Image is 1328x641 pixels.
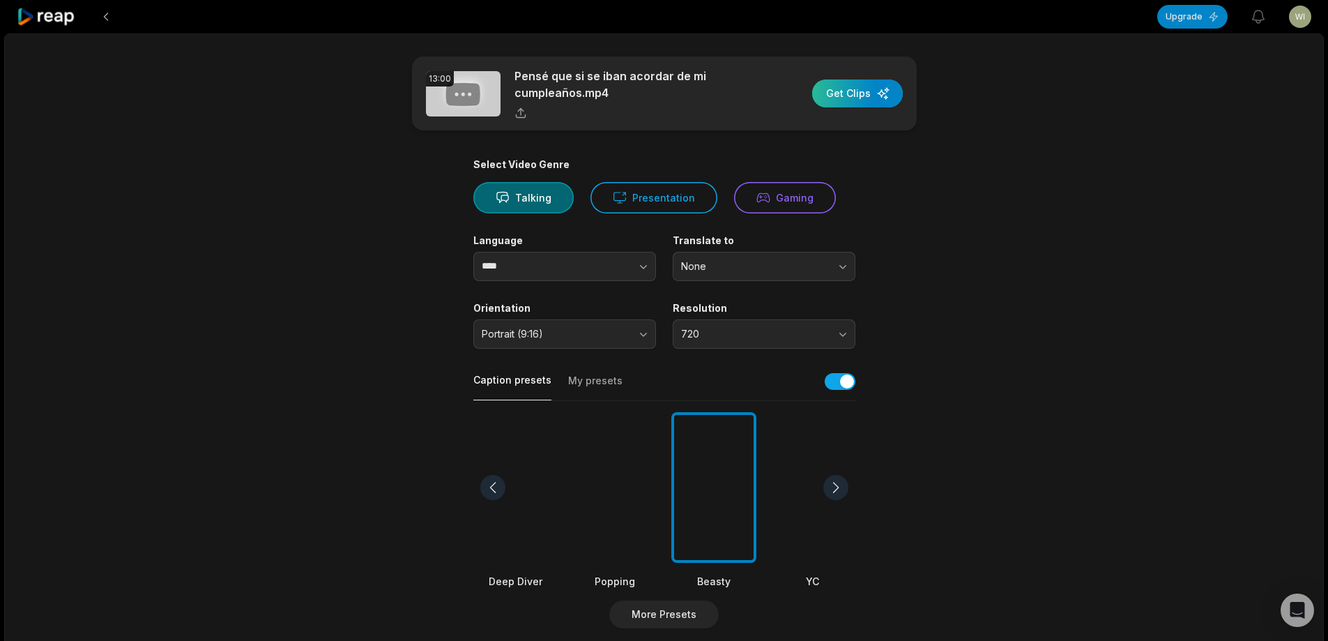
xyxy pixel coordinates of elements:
div: Deep Diver [473,574,558,589]
button: Talking [473,182,574,213]
span: None [681,260,827,273]
label: Language [473,234,656,247]
button: None [673,252,855,281]
button: Portrait (9:16) [473,319,656,349]
div: Beasty [671,574,756,589]
button: My presets [568,374,623,400]
label: Resolution [673,302,855,315]
label: Orientation [473,302,656,315]
button: More Presets [609,601,719,628]
div: Open Intercom Messenger [1281,594,1314,627]
button: Presentation [590,182,717,213]
div: Popping [572,574,657,589]
button: Upgrade [1157,5,1228,29]
p: Pensé que si se iban acordar de mi cumpleaños.mp4 [514,68,755,101]
button: Caption presets [473,373,551,400]
button: Get Clips [812,80,903,107]
div: YC [770,574,855,589]
span: Portrait (9:16) [482,328,628,340]
div: 13:00 [426,71,454,86]
button: 720 [673,319,855,349]
span: 720 [681,328,827,340]
label: Translate to [673,234,855,247]
div: Select Video Genre [473,158,855,171]
button: Gaming [734,182,836,213]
